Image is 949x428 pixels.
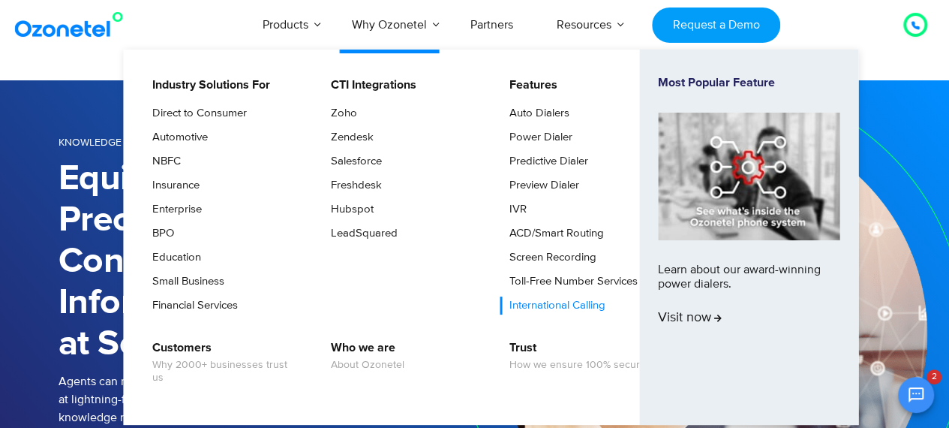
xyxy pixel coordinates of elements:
a: Enterprise [143,200,204,219]
a: Power Dialer [500,128,575,146]
a: Who we areAbout Ozonetel [321,339,407,374]
span: Why 2000+ businesses trust us [152,359,300,384]
a: Screen Recording [500,249,599,267]
a: Toll-Free Number Services [500,273,640,291]
a: Request a Demo [652,8,780,43]
span: 2 [926,369,941,384]
a: ACD/Smart Routing [500,225,606,243]
a: Auto Dialers [500,104,572,122]
a: Small Business [143,273,227,291]
span: Visit now [658,310,722,327]
a: IVR [500,200,529,219]
button: Open chat [898,377,934,413]
a: Education [143,249,203,267]
a: Freshdesk [321,176,384,194]
img: phone-system-min.jpg [658,113,839,240]
a: Features [500,76,560,95]
a: Insurance [143,176,202,194]
a: CTI Integrations [321,76,419,95]
a: Zoho [321,104,359,122]
a: Hubspot [321,200,376,219]
a: Preview Dialer [500,176,581,194]
span: How we ensure 100% security [509,359,650,372]
a: BPO [143,225,176,243]
a: NBFC [143,152,183,170]
a: TrustHow we ensure 100% security [500,339,653,374]
a: Financial Services [143,297,240,315]
span: About Ozonetel [331,359,404,372]
a: Predictive Dialer [500,152,590,170]
a: Direct to Consumer [143,104,249,122]
p: Agents can now retrieve accurate and contextual information at lightning-fast speed from an ever-... [59,372,475,426]
a: Most Popular FeatureLearn about our award-winning power dialers.Visit now [658,76,839,399]
a: LeadSquared [321,225,400,243]
a: Industry Solutions For [143,76,272,95]
a: Automotive [143,128,210,146]
a: Zendesk [321,128,376,146]
a: International Calling [500,297,608,315]
a: CustomersWhy 2000+ businesses trust us [143,339,302,387]
a: Salesforce [321,152,384,170]
h1: Equip Agents with Precise and Contextual Information, Faster & at Scale [59,158,475,365]
span: Knowledge AI [59,136,134,149]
